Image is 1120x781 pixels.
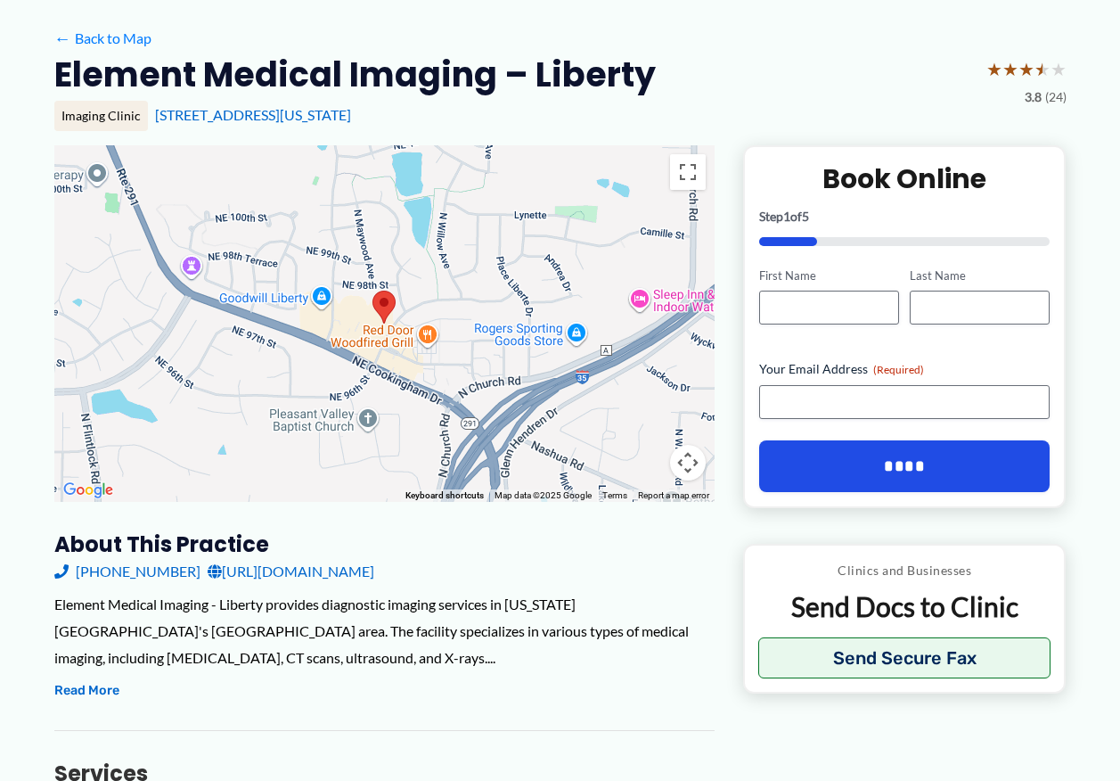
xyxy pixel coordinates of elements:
[873,363,924,376] span: (Required)
[1034,53,1051,86] span: ★
[54,591,715,670] div: Element Medical Imaging - Liberty provides diagnostic imaging services in [US_STATE][GEOGRAPHIC_D...
[59,479,118,502] a: Open this area in Google Maps (opens a new window)
[208,558,374,585] a: [URL][DOMAIN_NAME]
[1002,53,1018,86] span: ★
[758,559,1051,582] p: Clinics and Businesses
[910,267,1050,284] label: Last Name
[783,209,790,224] span: 1
[54,25,151,52] a: ←Back to Map
[59,479,118,502] img: Google
[802,209,809,224] span: 5
[670,154,706,190] button: Toggle fullscreen view
[759,267,899,284] label: First Name
[1051,53,1067,86] span: ★
[759,360,1051,378] label: Your Email Address
[54,680,119,702] button: Read More
[54,53,656,96] h2: Element Medical Imaging – Liberty
[405,489,484,502] button: Keyboard shortcuts
[1025,86,1042,109] span: 3.8
[1018,53,1034,86] span: ★
[758,637,1051,678] button: Send Secure Fax
[670,445,706,481] button: Map camera controls
[986,53,1002,86] span: ★
[1045,86,1067,109] span: (24)
[54,101,148,131] div: Imaging Clinic
[602,490,627,500] a: Terms
[54,558,200,585] a: [PHONE_NUMBER]
[54,29,71,46] span: ←
[495,490,592,500] span: Map data ©2025 Google
[54,530,715,558] h3: About this practice
[638,490,709,500] a: Report a map error
[759,161,1051,196] h2: Book Online
[758,589,1051,624] p: Send Docs to Clinic
[759,210,1051,223] p: Step of
[155,106,351,123] a: [STREET_ADDRESS][US_STATE]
